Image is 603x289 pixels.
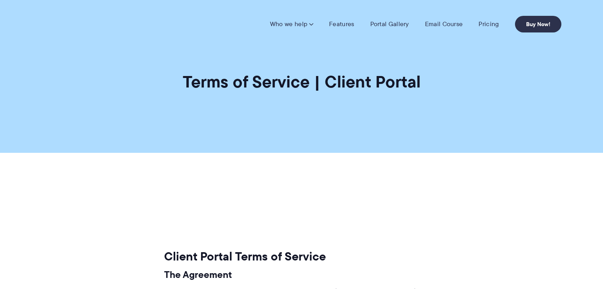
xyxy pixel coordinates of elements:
h2: Client Portal Terms of Service [164,249,434,264]
h3: The Agreement [164,269,434,281]
a: Pricing [479,20,499,28]
a: Email Course [425,20,463,28]
a: Buy Now! [515,16,561,32]
a: Portal Gallery [370,20,409,28]
a: Features [329,20,354,28]
a: Who we help [270,20,313,28]
h1: Terms of Service | Client Portal [183,71,421,92]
